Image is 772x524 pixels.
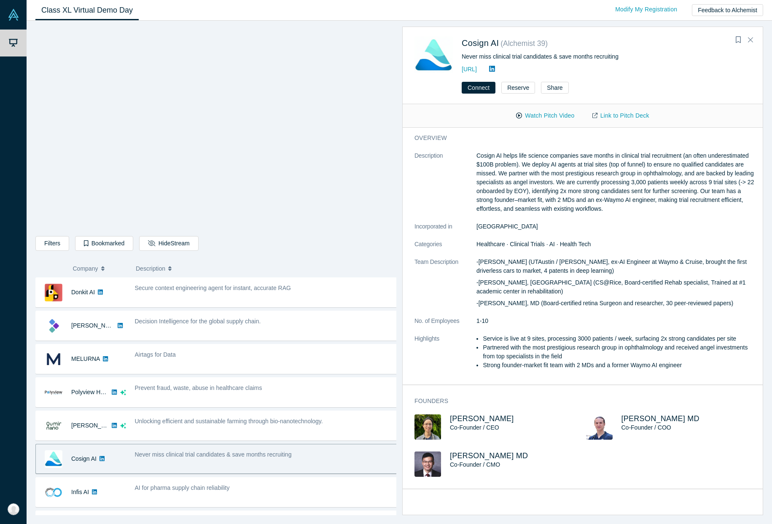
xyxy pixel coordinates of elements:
[36,27,396,230] iframe: Alchemist Class XL Demo Day: Vault
[476,151,757,213] p: Cosign AI helps life science companies save months in clinical trial recruitment (an often undere...
[71,289,95,296] a: Donkit AI
[75,236,133,251] button: Bookmarked
[501,82,535,94] button: Reserve
[73,260,127,277] button: Company
[71,422,120,429] a: [PERSON_NAME]
[135,484,230,491] span: AI for pharma supply chain reliability
[120,423,126,429] svg: dsa ai sparkles
[483,334,757,343] li: Service is live at 9 sites, processing 3000 patients / week, surfacing 2x strong candidates per site
[500,39,548,48] small: ( Alchemist 39 )
[135,384,262,391] span: Prevent fraud, waste, abuse in healthcare claims
[414,414,441,440] img: Will Xie's Profile Image
[71,355,100,362] a: MELURNA
[71,322,120,329] a: [PERSON_NAME]
[414,134,745,142] h3: overview
[8,503,19,515] img: Mo Shomrat's Account
[507,108,583,123] button: Watch Pitch Video
[462,66,477,73] a: [URL]
[462,82,495,94] button: Connect
[136,260,165,277] span: Description
[71,455,97,462] a: Cosign AI
[45,317,62,335] img: Kimaru AI's Logo
[450,414,514,423] a: [PERSON_NAME]
[71,489,89,495] a: Infis AI
[45,384,62,401] img: Polyview Health's Logo
[45,450,62,468] img: Cosign AI's Logo
[606,2,686,17] a: Modify My Registration
[71,389,113,395] a: Polyview Health
[744,33,757,47] button: Close
[621,414,699,423] a: [PERSON_NAME] MD
[732,34,744,46] button: Bookmark
[476,317,757,325] dd: 1-10
[414,151,476,222] dt: Description
[135,285,291,291] span: Secure context engineering agent for instant, accurate RAG
[450,461,500,468] span: Co-Founder / CMO
[414,317,476,334] dt: No. of Employees
[483,361,757,370] li: Strong founder-market fit team with 2 MDs and a former Waymo AI engineer
[476,258,757,275] p: -[PERSON_NAME] (UTAustin / [PERSON_NAME], ex-AI Engineer at Waymo & Cruise, brought the first dri...
[414,334,476,379] dt: Highlights
[462,38,499,48] a: Cosign AI
[586,414,613,440] img: Riya Fukui MD's Profile Image
[8,9,19,21] img: Alchemist Vault Logo
[483,343,757,361] li: Partnered with the most prestigious research group in ophthalmology and received angel investment...
[462,52,743,61] div: Never miss clinical trial candidates & save months recruiting
[414,222,476,240] dt: Incorporated in
[584,108,658,123] a: Link to Pitch Deck
[136,260,390,277] button: Description
[414,258,476,317] dt: Team Description
[120,390,126,395] svg: dsa ai sparkles
[621,424,671,431] span: Co-Founder / COO
[135,418,323,425] span: Unlocking efficient and sustainable farming through bio-nanotechnology.
[541,82,568,94] button: Share
[45,484,62,501] img: Infis AI's Logo
[35,0,139,20] a: Class XL Virtual Demo Day
[414,397,745,406] h3: Founders
[476,241,591,247] span: Healthcare · Clinical Trials · AI · Health Tech
[692,4,763,16] button: Feedback to Alchemist
[45,284,62,301] img: Donkit AI's Logo
[135,351,176,358] span: Airtags for Data
[414,451,441,477] img: Louie Cai MD's Profile Image
[450,451,528,460] a: [PERSON_NAME] MD
[414,240,476,258] dt: Categories
[139,236,198,251] button: HideStream
[476,278,757,296] p: -[PERSON_NAME], [GEOGRAPHIC_DATA] (CS@Rice, Board-certified Rehab specialist, Trained at #1 acade...
[414,36,453,75] img: Cosign AI's Logo
[450,424,499,431] span: Co-Founder / CEO
[135,318,261,325] span: Decision Intelligence for the global supply chain.
[45,417,62,435] img: Qumir Nano's Logo
[35,236,69,251] button: Filters
[476,299,757,308] p: -[PERSON_NAME], MD (Board-certified retina Surgeon and researcher, 30 peer-reviewed papers)
[135,451,292,458] span: Never miss clinical trial candidates & save months recruiting
[45,350,62,368] img: MELURNA's Logo
[73,260,98,277] span: Company
[476,222,757,231] dd: [GEOGRAPHIC_DATA]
